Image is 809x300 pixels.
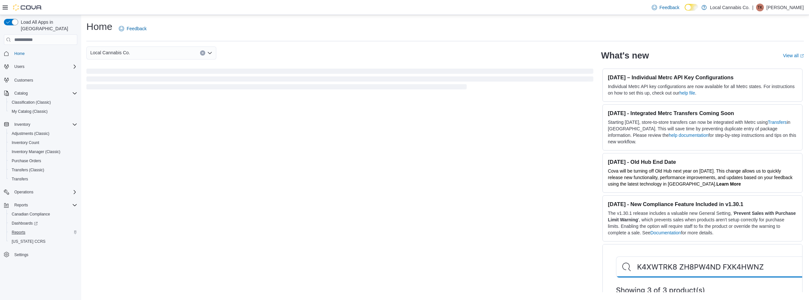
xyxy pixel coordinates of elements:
[608,110,797,116] h3: [DATE] - Integrated Metrc Transfers Coming Soon
[660,4,679,11] span: Feedback
[12,89,30,97] button: Catalog
[9,210,77,218] span: Canadian Compliance
[14,78,33,83] span: Customers
[9,108,50,115] a: My Catalog (Classic)
[601,50,649,61] h2: What's new
[6,147,80,156] button: Inventory Manager (Classic)
[14,252,28,257] span: Settings
[9,219,77,227] span: Dashboards
[6,210,80,219] button: Canadian Compliance
[86,70,593,91] span: Loading
[9,130,77,137] span: Adjustments (Classic)
[207,50,212,56] button: Open list of options
[710,4,750,11] p: Local Cannabis Co.
[6,237,80,246] button: [US_STATE] CCRS
[756,4,764,11] div: Tim Kaye
[14,122,30,127] span: Inventory
[9,238,48,245] a: [US_STATE] CCRS
[1,62,80,71] button: Users
[12,121,33,128] button: Inventory
[9,210,53,218] a: Canadian Compliance
[14,91,28,96] span: Catalog
[716,181,741,187] a: Learn More
[1,201,80,210] button: Reports
[12,50,27,58] a: Home
[9,139,42,147] a: Inventory Count
[200,50,205,56] button: Clear input
[12,131,49,136] span: Adjustments (Classic)
[608,159,797,165] h3: [DATE] - Old Hub End Date
[12,140,39,145] span: Inventory Count
[1,120,80,129] button: Inventory
[9,157,44,165] a: Purchase Orders
[9,219,40,227] a: Dashboards
[768,120,787,125] a: Transfers
[12,221,38,226] span: Dashboards
[12,76,36,84] a: Customers
[12,63,77,71] span: Users
[12,121,77,128] span: Inventory
[12,63,27,71] button: Users
[18,19,77,32] span: Load All Apps in [GEOGRAPHIC_DATA]
[12,188,36,196] button: Operations
[9,166,47,174] a: Transfers (Classic)
[649,1,682,14] a: Feedback
[12,109,48,114] span: My Catalog (Classic)
[12,49,77,58] span: Home
[800,54,804,58] svg: External link
[6,219,80,228] a: Dashboards
[12,188,77,196] span: Operations
[1,89,80,98] button: Catalog
[9,139,77,147] span: Inventory Count
[9,228,77,236] span: Reports
[6,228,80,237] button: Reports
[4,46,77,276] nav: Complex example
[12,158,41,163] span: Purchase Orders
[608,168,793,187] span: Cova will be turning off Old Hub next year on [DATE]. This change allows us to quickly release ne...
[6,107,80,116] button: My Catalog (Classic)
[783,53,804,58] a: View allExternal link
[116,22,149,35] a: Feedback
[608,119,797,145] p: Starting [DATE], store-to-store transfers can now be integrated with Metrc using in [GEOGRAPHIC_D...
[14,51,25,56] span: Home
[6,165,80,175] button: Transfers (Classic)
[14,189,33,195] span: Operations
[86,20,112,33] h1: Home
[669,133,708,138] a: help documentation
[9,98,77,106] span: Classification (Classic)
[9,130,52,137] a: Adjustments (Classic)
[12,76,77,84] span: Customers
[6,175,80,184] button: Transfers
[9,148,63,156] a: Inventory Manager (Classic)
[12,251,31,259] a: Settings
[12,149,60,154] span: Inventory Manager (Classic)
[12,230,25,235] span: Reports
[90,49,130,57] span: Local Cannabis Co.
[608,83,797,96] p: Individual Metrc API key configurations are now available for all Metrc states. For instructions ...
[12,239,45,244] span: [US_STATE] CCRS
[12,89,77,97] span: Catalog
[9,148,77,156] span: Inventory Manager (Classic)
[6,156,80,165] button: Purchase Orders
[14,202,28,208] span: Reports
[608,74,797,81] h3: [DATE] – Individual Metrc API Key Configurations
[6,138,80,147] button: Inventory Count
[757,4,762,11] span: TK
[1,49,80,58] button: Home
[608,210,797,236] p: The v1.30.1 release includes a valuable new General Setting, ' ', which prevents sales when produ...
[12,201,77,209] span: Reports
[12,100,51,105] span: Classification (Classic)
[9,108,77,115] span: My Catalog (Classic)
[9,228,28,236] a: Reports
[127,25,146,32] span: Feedback
[679,90,695,96] a: help file
[14,64,24,69] span: Users
[9,98,54,106] a: Classification (Classic)
[1,75,80,85] button: Customers
[650,230,681,235] a: Documentation
[766,4,804,11] p: [PERSON_NAME]
[12,201,31,209] button: Reports
[752,4,753,11] p: |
